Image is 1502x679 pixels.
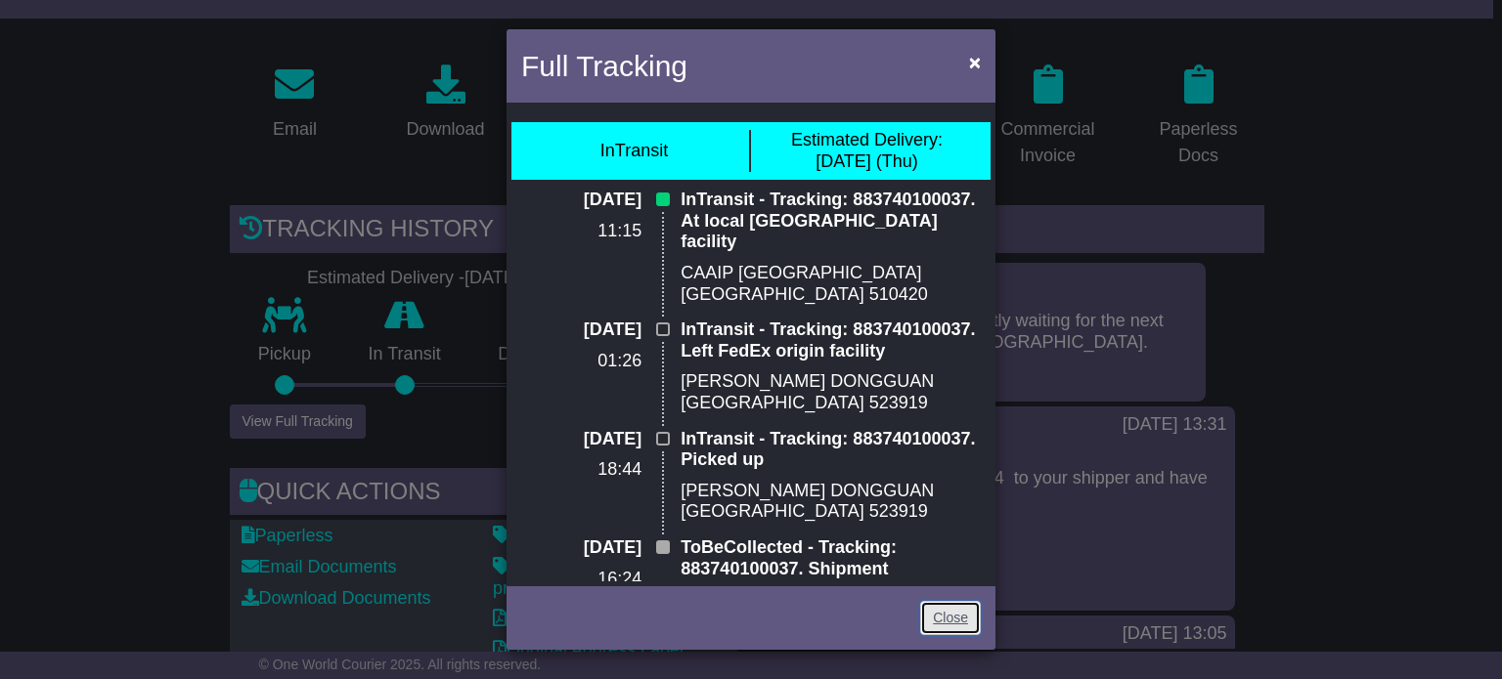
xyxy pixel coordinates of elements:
[920,601,981,635] a: Close
[521,319,641,341] p: [DATE]
[521,44,687,88] h4: Full Tracking
[521,537,641,559] p: [DATE]
[681,371,981,413] p: [PERSON_NAME] DONGGUAN [GEOGRAPHIC_DATA] 523919
[681,537,981,601] p: ToBeCollected - Tracking: 883740100037. Shipment information sent to FedEx
[521,459,641,481] p: 18:44
[681,429,981,471] p: InTransit - Tracking: 883740100037. Picked up
[791,130,943,172] div: [DATE] (Thu)
[521,429,641,450] p: [DATE]
[681,319,981,361] p: InTransit - Tracking: 883740100037. Left FedEx origin facility
[969,51,981,73] span: ×
[791,130,943,149] span: Estimated Delivery:
[521,569,641,590] p: 16:24
[681,481,981,523] p: [PERSON_NAME] DONGGUAN [GEOGRAPHIC_DATA] 523919
[521,190,641,211] p: [DATE]
[959,42,991,82] button: Close
[681,263,981,305] p: CAAIP [GEOGRAPHIC_DATA] [GEOGRAPHIC_DATA] 510420
[600,141,668,162] div: InTransit
[681,190,981,253] p: InTransit - Tracking: 883740100037. At local [GEOGRAPHIC_DATA] facility
[521,351,641,372] p: 01:26
[521,221,641,242] p: 11:15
